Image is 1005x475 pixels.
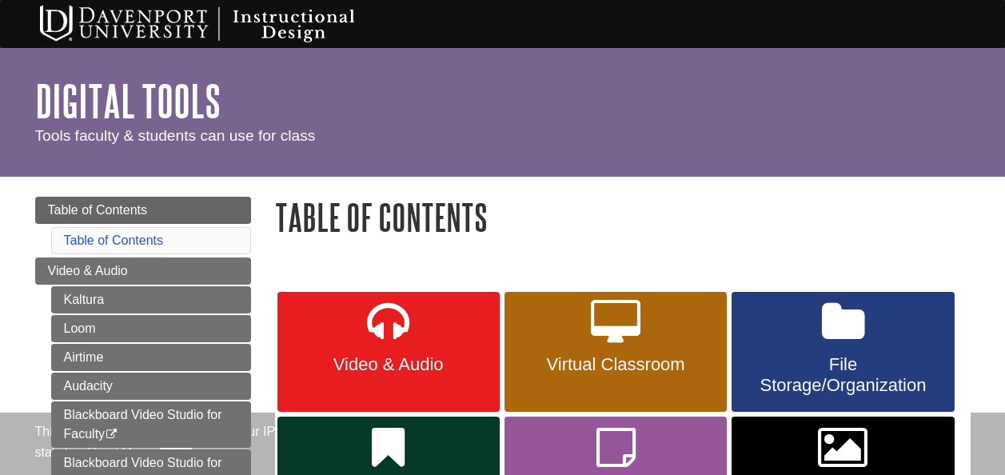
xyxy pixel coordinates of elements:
[504,292,727,412] a: Virtual Classroom
[51,315,251,342] a: Loom
[35,76,221,126] a: Digital Tools
[35,197,251,224] a: Table of Contents
[64,234,164,247] a: Table of Contents
[48,203,148,217] span: Table of Contents
[27,4,411,44] img: Davenport University Instructional Design
[744,354,942,396] span: File Storage/Organization
[275,197,971,237] h1: Table of Contents
[35,127,316,144] span: Tools faculty & students can use for class
[277,292,500,412] a: Video & Audio
[51,373,251,400] a: Audacity
[35,257,251,285] a: Video & Audio
[516,354,715,375] span: Virtual Classroom
[732,292,954,412] a: File Storage/Organization
[105,429,118,440] i: This link opens in a new window
[48,264,128,277] span: Video & Audio
[289,354,488,375] span: Video & Audio
[51,286,251,313] a: Kaltura
[51,401,251,448] a: Blackboard Video Studio for Faculty
[51,344,251,371] a: Airtime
